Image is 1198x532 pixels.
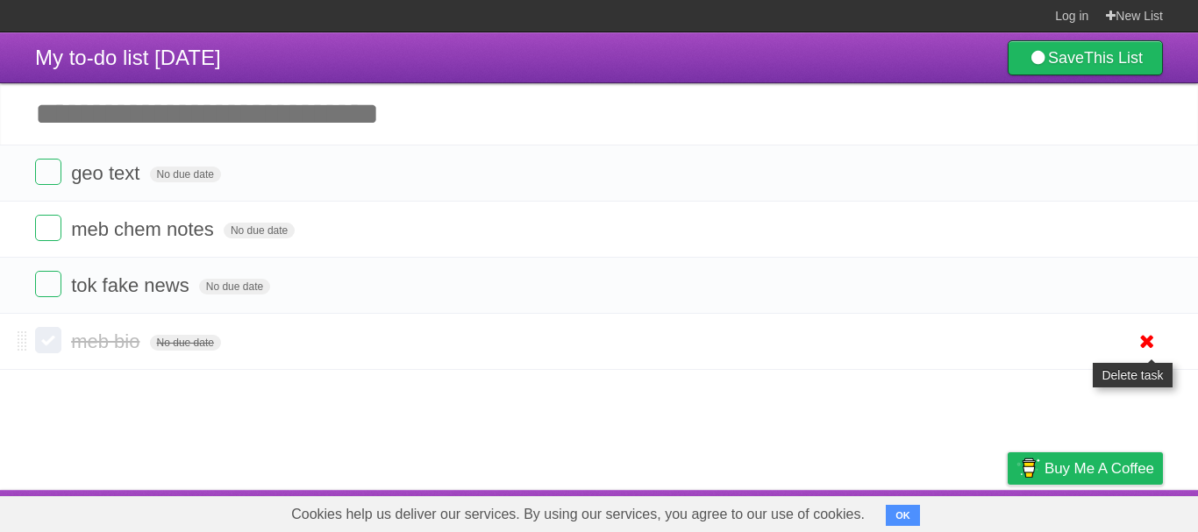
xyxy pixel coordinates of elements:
img: Buy me a coffee [1016,453,1040,483]
span: meb chem notes [71,218,218,240]
span: meb bio [71,330,144,352]
a: Suggest a feature [1052,494,1163,528]
a: Buy me a coffee [1008,452,1163,485]
span: Buy me a coffee [1045,453,1154,484]
a: Privacy [985,494,1030,528]
button: OK [886,505,920,526]
a: About [774,494,811,528]
span: geo text [71,162,144,184]
a: Terms [925,494,964,528]
label: Done [35,159,61,185]
label: Done [35,271,61,297]
span: No due date [224,223,295,238]
span: No due date [150,335,221,351]
span: tok fake news [71,274,194,296]
a: Developers [832,494,903,528]
a: SaveThis List [1008,40,1163,75]
span: No due date [199,279,270,294]
b: This List [1084,49,1143,67]
span: No due date [150,167,221,182]
span: Cookies help us deliver our services. By using our services, you agree to our use of cookies. [274,497,882,532]
label: Done [35,327,61,353]
label: Done [35,215,61,241]
span: My to-do list [DATE] [35,46,221,69]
